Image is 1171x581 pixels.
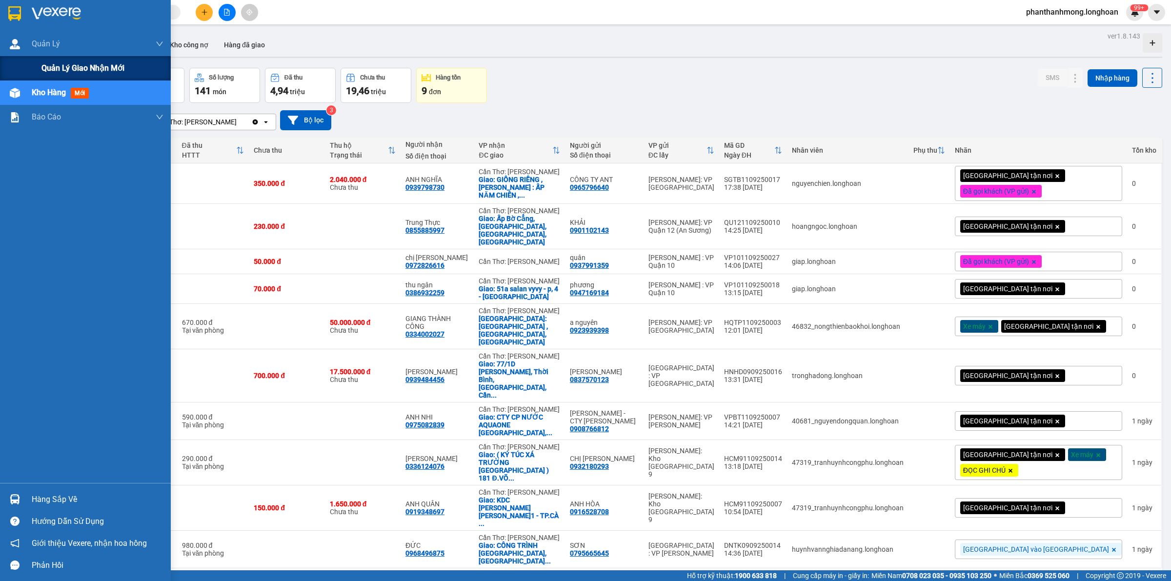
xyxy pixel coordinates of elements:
span: | [1077,570,1078,581]
div: Cần Thơ: [PERSON_NAME] [479,277,560,285]
div: [PERSON_NAME]: VP Quận 12 (An Sương) [648,219,714,234]
span: Đã gọi khách (VP gửi) [963,257,1029,266]
div: [PERSON_NAME]: Kho [GEOGRAPHIC_DATA] 9 [648,492,714,523]
div: Cần Thơ: [PERSON_NAME] [156,117,237,127]
div: DNTK0909250014 [724,541,782,549]
div: [PERSON_NAME] : VP Quận 10 [648,281,714,297]
div: Giao: GIỒNG RIỀNG , KIÊN GIANG : ẤP NĂM CHIẾN , XÃ BÀN TÂN ĐỊNH , GIỒNG RIỀNG , KIÊN GIANG [479,176,560,199]
span: món [213,88,226,96]
div: CHỊ LÊ [570,455,639,462]
button: plus [196,4,213,21]
div: 2.040.000 đ [330,176,396,183]
div: HCM91109250007 [724,500,782,508]
span: Xe máy [1071,450,1093,459]
div: nguyenchien.longhoan [792,180,904,187]
span: Đã gọi khách (VP gửi) [963,187,1029,196]
div: 0901102143 [570,226,609,234]
span: [GEOGRAPHIC_DATA] vào [GEOGRAPHIC_DATA] [963,545,1109,554]
div: Tồn kho [1132,146,1156,154]
th: Toggle SortBy [325,138,401,163]
div: [PERSON_NAME] : VP Quận 10 [648,254,714,269]
div: CÔNG TY ANT [570,176,639,183]
svg: open [262,118,270,126]
div: HQTP1109250003 [724,319,782,326]
div: giap.longhoan [792,285,904,293]
div: Tại văn phòng [182,549,244,557]
span: Kho hàng [32,88,66,97]
div: 0 [1132,285,1156,293]
div: Giao: CHỢ HÒN QUÉO , HÒN ĐẤT, KIÊN GIANG [479,315,560,346]
div: ĐC giao [479,151,552,159]
span: 19,46 [346,85,369,97]
div: 1 [1132,417,1156,425]
div: 0855885997 [405,226,444,234]
button: Hàng tồn9đơn [416,68,487,103]
div: 0939484456 [405,376,444,383]
div: KHẢI [570,219,639,226]
div: 12:01 [DATE] [724,326,782,334]
div: [PERSON_NAME]: VP [PERSON_NAME] [648,413,714,429]
div: Trung Thực [405,219,469,226]
div: Cần Thơ: [PERSON_NAME] [479,207,560,215]
div: giap.longhoan [792,258,904,265]
span: ĐỌC GHI CHÚ [963,466,1006,475]
div: Giao: Ấp Bờ Cẳng, Điền Hải, Đông Hải, Bạc Liêu [479,215,560,246]
div: Chưa thu [330,500,396,516]
div: GIANG THÀNH CÔNG [405,315,469,330]
div: VP101109250027 [724,254,782,261]
span: | [784,570,786,581]
div: 0795665645 [570,549,609,557]
div: Chưa thu [330,176,396,191]
div: tronghadong.longhoan [792,372,904,380]
div: 13:31 [DATE] [724,376,782,383]
div: Người nhận [405,140,469,148]
span: Cung cấp máy in - giấy in: [793,570,869,581]
div: VP nhận [479,141,552,149]
div: 670.000 đ [182,319,244,326]
div: VP101109250018 [724,281,782,289]
div: huynhvannghiadanang.longhoan [792,545,904,553]
div: 590.000 đ [182,413,244,421]
div: 0 [1132,258,1156,265]
span: caret-down [1152,8,1161,17]
div: 14:21 [DATE] [724,421,782,429]
div: 0923939398 [570,326,609,334]
button: aim [241,4,258,21]
div: [GEOGRAPHIC_DATA] : VP [PERSON_NAME] [648,541,714,557]
div: Phụ thu [913,146,937,154]
div: Hướng dẫn sử dụng [32,514,163,529]
div: Thu hộ [330,141,388,149]
div: 17:38 [DATE] [724,183,782,191]
div: Cần Thơ: [PERSON_NAME] [479,534,560,541]
div: Cần Thơ: [PERSON_NAME] [479,258,560,265]
div: 0 [1132,222,1156,230]
img: icon-new-feature [1131,8,1139,17]
div: Đã thu [284,74,303,81]
img: warehouse-icon [10,88,20,98]
div: LÊ ĐOÀN HẠ NGUYÊN [405,455,469,462]
button: Đã thu4,94 triệu [265,68,336,103]
span: [GEOGRAPHIC_DATA] tận nơi [963,450,1052,459]
div: Cần Thơ: [PERSON_NAME] [479,405,560,413]
div: Giao: CTY CP NƯỚC AQUAONE HẬU GIANG, KCN SÔNG HẬU-GIAI ĐOẠN 1, CHÂU THÀNH, HẬU GIANG [479,413,560,437]
div: [PERSON_NAME]: VP [GEOGRAPHIC_DATA] [648,176,714,191]
button: Kho công nợ [162,33,216,57]
span: ngày [1137,459,1152,466]
div: [GEOGRAPHIC_DATA] : VP [GEOGRAPHIC_DATA] [648,364,714,387]
div: 0837570123 [570,376,609,383]
span: Miền Nam [871,570,991,581]
th: Toggle SortBy [644,138,719,163]
button: SMS [1038,69,1067,86]
input: Selected Cần Thơ: Kho Ninh Kiều. [238,117,239,127]
span: question-circle [10,517,20,526]
div: 0968496875 [405,549,444,557]
div: ANH HÒA [570,500,639,508]
div: VP gửi [648,141,707,149]
div: Trạng thái [330,151,388,159]
div: 230.000 đ [254,222,320,230]
div: Phản hồi [32,558,163,573]
div: 0386932259 [405,289,444,297]
span: notification [10,539,20,548]
span: ngày [1137,545,1152,553]
span: plus [201,9,208,16]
